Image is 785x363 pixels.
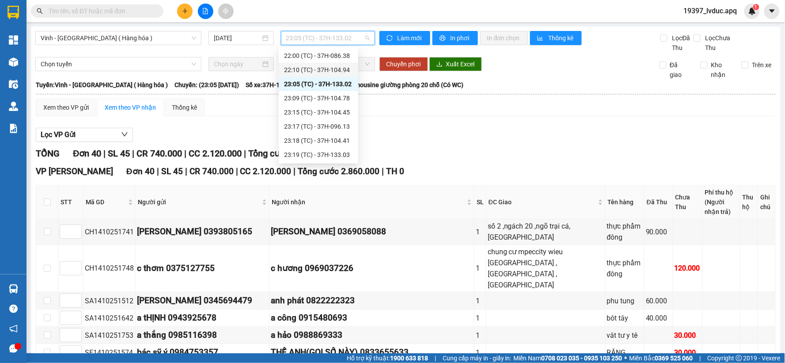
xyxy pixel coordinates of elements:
[138,197,260,207] span: Người gửi
[736,355,742,361] span: copyright
[480,31,528,45] button: In đơn chọn
[284,150,353,160] div: 23:19 (TC) - 37H-133.03
[202,8,209,14] span: file-add
[702,33,743,53] span: Lọc Chưa Thu
[9,344,18,353] span: message
[537,35,545,42] span: bar-chart
[271,311,473,325] div: a công 0915480693
[177,4,193,19] button: plus
[137,294,268,307] div: [PERSON_NAME] 0345694479
[284,65,353,75] div: 22:10 (TC) - 37H-104.94
[185,166,187,176] span: |
[103,148,106,159] span: |
[137,262,268,275] div: c thơm 0375127755
[443,353,512,363] span: Cung cấp máy in - giấy in:
[298,166,380,176] span: Tổng cước 2.860.000
[476,313,485,324] div: 1
[83,219,136,245] td: CH1410251741
[271,329,473,342] div: a hảo 0988869333
[137,346,268,359] div: bác sỹ ý 0984753357
[246,80,296,90] span: Số xe: 37H-133.02
[271,262,473,275] div: c hương 0969037226
[248,148,331,159] span: Tổng cước 2.860.000
[8,6,19,19] img: logo-vxr
[218,4,234,19] button: aim
[36,148,60,159] span: TỔNG
[755,4,758,10] span: 1
[607,330,643,341] div: vât tư y tê
[390,355,428,362] strong: 1900 633 818
[83,292,136,310] td: SA1410251512
[9,102,18,111] img: warehouse-icon
[645,185,673,219] th: Đã Thu
[476,347,485,358] div: 1
[43,103,89,112] div: Xem theo VP gửi
[476,295,485,306] div: 1
[675,347,701,358] div: 30.000
[607,257,643,279] div: thực phẩm đông
[379,57,428,71] button: Chuyển phơi
[758,185,776,219] th: Ghi chú
[9,80,18,89] img: warehouse-icon
[700,353,701,363] span: |
[137,311,268,325] div: a tHỊNH 0943925678
[476,263,485,274] div: 1
[49,6,153,16] input: Tìm tên, số ĐT hoặc mã đơn
[294,166,296,176] span: |
[675,263,701,274] div: 120.000
[172,103,197,112] div: Thống kê
[198,4,213,19] button: file-add
[387,35,394,42] span: sync
[73,148,101,159] span: Đơn 40
[646,226,671,237] div: 90.000
[607,221,643,243] div: thực phẩm đông
[161,166,183,176] span: SL 45
[474,185,486,219] th: SL
[548,33,575,43] span: Thống kê
[184,148,186,159] span: |
[132,148,134,159] span: |
[41,31,196,45] span: Vinh - Hà Nội ( Hàng hóa )
[83,310,136,327] td: SA1410251642
[429,57,482,71] button: downloadXuất Excel
[606,185,645,219] th: Tên hàng
[708,60,735,80] span: Kho nhận
[157,166,159,176] span: |
[174,80,239,90] span: Chuyến: (23:05 [DATE])
[753,4,759,10] sup: 1
[190,166,234,176] span: CR 740.000
[214,59,260,69] input: Chọn ngày
[286,31,370,45] span: 23:05 (TC) - 37H-133.02
[387,166,405,176] span: TH 0
[85,226,134,237] div: CH1410251741
[347,353,428,363] span: Hỗ trợ kỹ thuật:
[436,61,443,68] span: download
[137,225,268,238] div: [PERSON_NAME] 0393805165
[137,148,182,159] span: CR 740.000
[37,8,43,14] span: search
[703,185,740,219] th: Phí thu hộ (Người nhận trả)
[240,166,292,176] span: CC 2.120.000
[271,346,473,359] div: THẾ ANH(GỌI SỐ NÀY) 0833655633
[271,225,473,238] div: [PERSON_NAME] 0369058088
[764,4,780,19] button: caret-down
[514,353,622,363] span: Miền Nam
[675,330,701,341] div: 30.000
[768,7,776,15] span: caret-down
[58,185,83,219] th: STT
[476,226,485,237] div: 1
[41,57,196,71] span: Chọn tuyến
[530,31,582,45] button: bar-chartThống kê
[646,313,671,324] div: 40.000
[677,5,744,16] span: 19397_lvduc.apq
[284,122,353,131] div: 23:17 (TC) - 37H-096.13
[36,128,133,142] button: Lọc VP Gửi
[271,294,473,307] div: anh phát 0822222323
[655,355,693,362] strong: 0369 525 060
[284,79,353,89] div: 23:05 (TC) - 37H-133.02
[9,284,18,294] img: warehouse-icon
[476,330,485,341] div: 1
[646,295,671,306] div: 60.000
[440,35,447,42] span: printer
[108,148,130,159] span: SL 45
